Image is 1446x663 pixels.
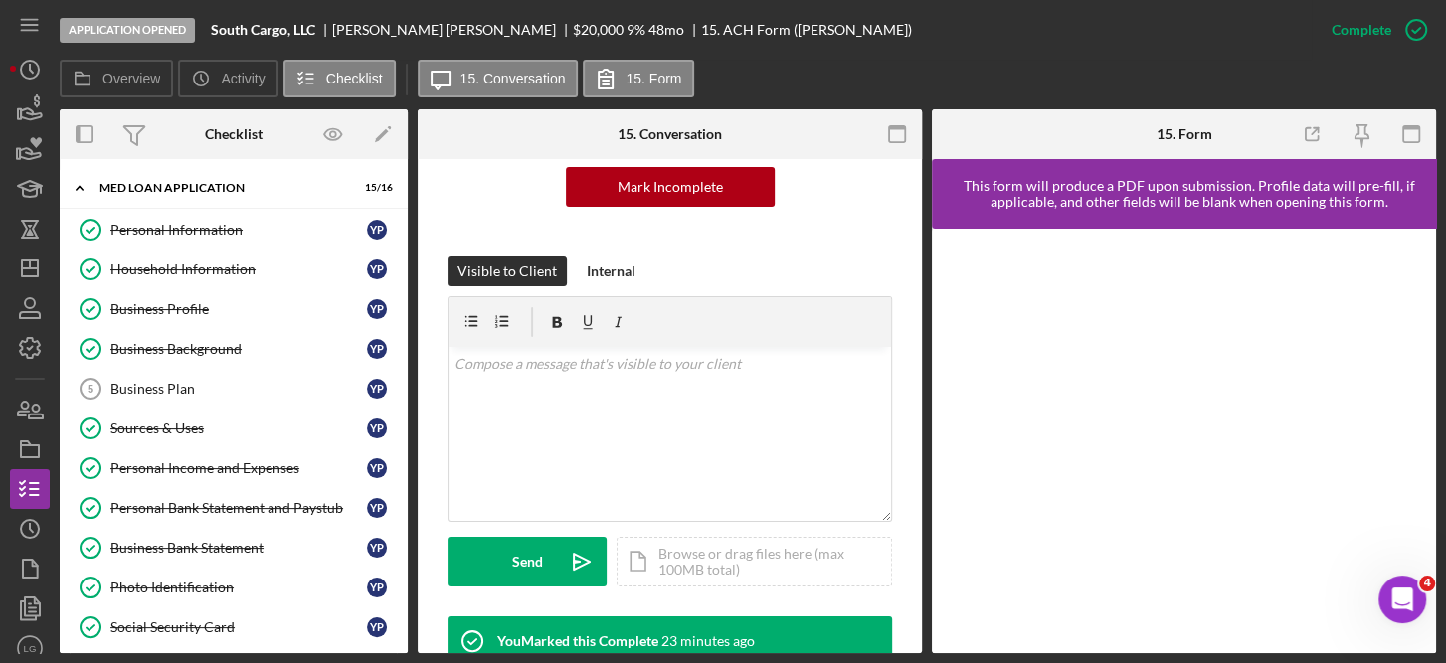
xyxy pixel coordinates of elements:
div: Business Background [110,341,367,357]
button: Send [448,537,607,586]
div: Y P [367,498,387,518]
div: Y P [367,220,387,240]
div: Personal Income and Expenses [110,460,367,476]
button: Complete [1312,10,1436,50]
div: 15. Conversation [618,126,722,142]
div: Business Bank Statement [110,540,367,556]
label: 15. Conversation [460,71,566,86]
button: Checklist [283,60,396,97]
button: Visible to Client [448,256,567,286]
a: Business ProfileYP [70,289,398,329]
a: 5Business PlanYP [70,369,398,409]
button: Overview [60,60,173,97]
button: Activity [178,60,277,97]
div: Y P [367,538,387,558]
div: Personal Information [110,222,367,238]
div: Internal [587,256,635,286]
div: Y P [367,458,387,478]
a: Sources & UsesYP [70,409,398,448]
div: Y P [367,617,387,637]
div: Application Opened [60,18,195,43]
div: Mark Incomplete [618,167,723,207]
div: MED Loan Application [99,182,343,194]
button: Internal [577,256,645,286]
button: 15. Conversation [418,60,579,97]
div: Y P [367,339,387,359]
div: Sources & Uses [110,420,367,436]
iframe: Intercom live chat [1378,576,1426,623]
div: 15. ACH Form ([PERSON_NAME]) [701,22,912,38]
div: 15. Form [1157,126,1212,142]
a: Household InformationYP [70,249,398,289]
div: 48 mo [648,22,684,38]
span: $20,000 [573,21,624,38]
div: Business Profile [110,301,367,317]
div: Visible to Client [457,256,557,286]
label: Checklist [326,71,383,86]
a: Personal Bank Statement and PaystubYP [70,488,398,528]
div: Y P [367,259,387,279]
a: Business BackgroundYP [70,329,398,369]
div: Y P [367,299,387,319]
text: LG [24,643,37,654]
div: 9 % [627,22,645,38]
a: Photo IdentificationYP [70,568,398,607]
label: Overview [102,71,160,86]
div: Send [512,537,543,586]
div: Complete [1332,10,1391,50]
div: This form will produce a PDF upon submission. Profile data will pre-fill, if applicable, and othe... [942,178,1436,210]
span: 4 [1419,576,1435,591]
div: Household Information [110,261,367,277]
a: Social Security CardYP [70,607,398,647]
a: Personal Income and ExpensesYP [70,448,398,488]
div: Business Plan [110,381,367,397]
div: Checklist [205,126,263,142]
div: Personal Bank Statement and Paystub [110,500,367,516]
tspan: 5 [88,383,93,395]
div: 15 / 16 [357,182,393,194]
time: 2025-09-20 22:39 [661,633,755,649]
iframe: Lenderfit form [952,249,1418,633]
label: 15. Form [626,71,681,86]
label: Activity [221,71,265,86]
div: Y P [367,578,387,597]
div: [PERSON_NAME] [PERSON_NAME] [332,22,573,38]
div: You Marked this Complete [497,633,658,649]
button: Mark Incomplete [566,167,775,207]
div: Y P [367,379,387,399]
b: South Cargo, LLC [211,22,315,38]
a: Personal InformationYP [70,210,398,249]
div: Y P [367,418,387,438]
button: 15. Form [583,60,694,97]
a: Business Bank StatementYP [70,528,398,568]
div: Social Security Card [110,619,367,635]
div: Photo Identification [110,580,367,595]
